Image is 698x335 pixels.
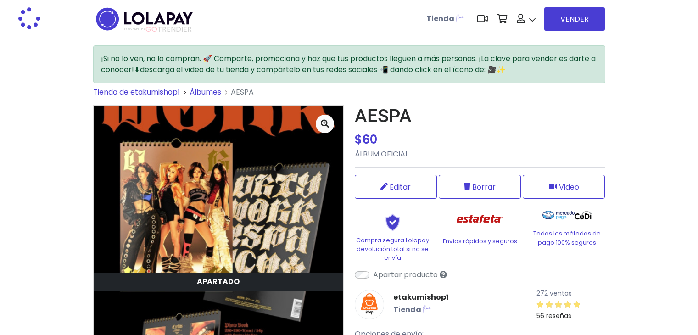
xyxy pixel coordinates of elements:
[544,7,605,31] a: VENDER
[421,303,432,314] img: Lolapay Plus
[124,25,192,33] span: TRENDIER
[426,13,454,24] b: Tienda
[355,105,605,127] h1: AESPA
[393,292,449,303] a: etakumishop1
[390,181,411,193] span: Editar
[93,5,195,33] img: logo
[440,271,447,278] i: Sólo tú verás el producto listado en tu tienda pero podrás venderlo si compartes su enlace directo
[355,175,437,199] a: Editar
[442,237,518,246] p: Envíos rápidos y seguros
[355,131,605,149] div: $
[370,213,416,231] img: Shield
[536,299,605,321] a: 56 reseñas
[355,236,431,262] p: Compra segura Lolapay devolución total si no se envía
[454,12,465,23] img: Lolapay Plus
[124,27,145,32] span: POWERED BY
[542,206,575,224] img: Mercado Pago Logo
[536,299,581,310] div: 4.91 / 5
[373,269,438,280] label: Apartar producto
[536,311,571,320] small: 56 reseñas
[362,131,377,148] span: 60
[101,53,596,75] span: ¡Si no lo ven, no lo compran. 🚀 Comparte, promociona y haz que tus productos lleguen a más person...
[449,206,510,232] img: Estafeta Logo
[355,149,605,160] p: ÁLBUM OFICIAL
[231,87,254,97] span: AESPA
[190,87,221,97] a: Álbumes
[523,175,605,199] button: Video
[575,206,592,224] img: Codi Logo
[559,181,579,193] span: Video
[93,87,180,97] a: Tienda de etakumishop1
[529,229,605,246] p: Todos los métodos de pago 100% seguros
[439,175,521,199] button: Borrar
[145,24,157,34] span: GO
[93,87,605,105] nav: breadcrumb
[94,273,343,291] div: Sólo tu puedes verlo en tu tienda
[393,304,421,315] b: Tienda
[472,181,496,193] span: Borrar
[355,290,384,319] img: etakumishop1
[536,289,572,298] small: 272 ventas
